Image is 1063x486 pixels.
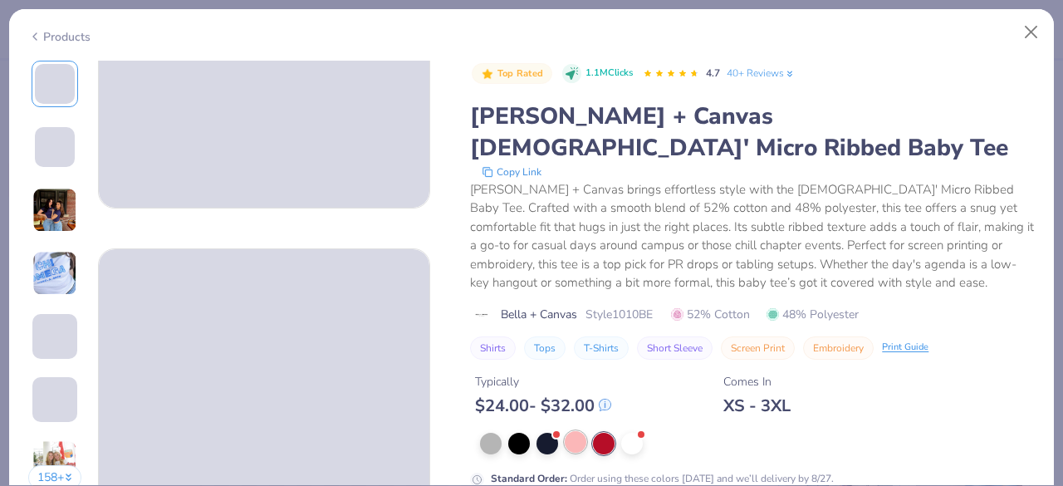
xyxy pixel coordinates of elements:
[32,251,77,296] img: User generated content
[643,61,699,87] div: 4.7 Stars
[32,422,35,467] img: User generated content
[706,66,720,80] span: 4.7
[723,395,791,416] div: XS - 3XL
[721,336,795,360] button: Screen Print
[501,306,577,323] span: Bella + Canvas
[637,336,713,360] button: Short Sleeve
[723,373,791,390] div: Comes In
[585,66,633,81] span: 1.1M Clicks
[481,67,494,81] img: Top Rated sort
[767,306,859,323] span: 48% Polyester
[470,180,1035,292] div: [PERSON_NAME] + Canvas brings effortless style with the [DEMOGRAPHIC_DATA]' Micro Ribbed Baby Tee...
[32,440,77,485] img: User generated content
[882,341,928,355] div: Print Guide
[470,101,1035,164] div: [PERSON_NAME] + Canvas [DEMOGRAPHIC_DATA]' Micro Ribbed Baby Tee
[477,164,546,180] button: copy to clipboard
[32,188,77,233] img: User generated content
[491,472,567,485] strong: Standard Order :
[524,336,566,360] button: Tops
[585,306,653,323] span: Style 1010BE
[475,373,611,390] div: Typically
[727,66,796,81] a: 40+ Reviews
[475,395,611,416] div: $ 24.00 - $ 32.00
[1016,17,1047,48] button: Close
[574,336,629,360] button: T-Shirts
[491,471,834,486] div: Order using these colors [DATE] and we’ll delivery by 8/27.
[470,308,492,322] img: brand logo
[472,63,551,85] button: Badge Button
[28,28,91,46] div: Products
[671,306,750,323] span: 52% Cotton
[497,69,544,78] span: Top Rated
[803,336,874,360] button: Embroidery
[32,359,35,404] img: User generated content
[470,336,516,360] button: Shirts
